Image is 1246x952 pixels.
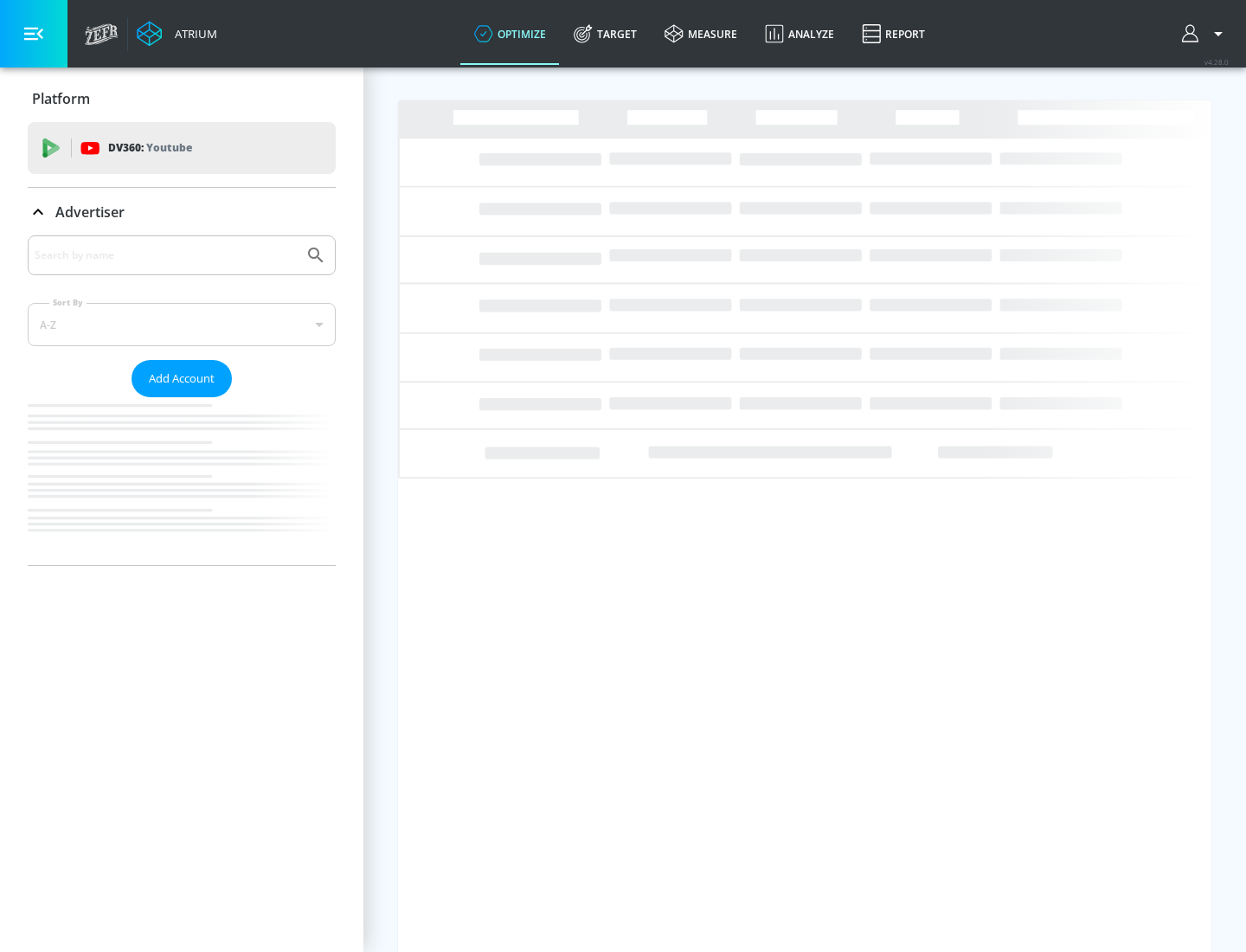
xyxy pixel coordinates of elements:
[149,369,215,389] span: Add Account
[49,297,87,308] label: Sort By
[32,89,90,108] p: Platform
[146,138,192,157] p: Youtube
[460,3,560,65] a: optimize
[55,203,125,222] p: Advertiser
[28,188,336,236] div: Advertiser
[137,21,217,47] a: Atrium
[168,26,217,42] div: Atrium
[108,138,192,158] p: DV360:
[28,303,336,346] div: A-Z
[848,3,939,65] a: Report
[651,3,751,65] a: measure
[28,235,336,565] div: Advertiser
[1204,57,1229,67] span: v 4.28.0
[28,122,336,174] div: DV360: Youtube
[28,74,336,123] div: Platform
[751,3,848,65] a: Analyze
[28,397,336,565] nav: list of Advertiser
[560,3,651,65] a: Target
[132,360,232,397] button: Add Account
[35,244,297,267] input: Search by name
